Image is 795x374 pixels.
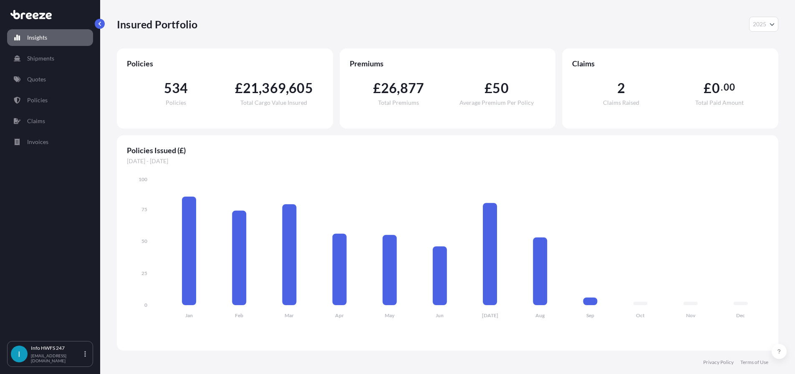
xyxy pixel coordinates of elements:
[740,359,768,366] a: Terms of Use
[166,100,186,106] span: Policies
[141,238,147,244] tspan: 50
[235,81,243,95] span: £
[436,312,444,318] tspan: Jun
[603,100,639,106] span: Claims Raised
[485,81,492,95] span: £
[617,81,625,95] span: 2
[703,359,734,366] a: Privacy Policy
[141,206,147,212] tspan: 75
[397,81,400,95] span: ,
[749,17,778,32] button: Year Selector
[139,176,147,182] tspan: 100
[27,117,45,125] p: Claims
[243,81,259,95] span: 21
[141,270,147,276] tspan: 25
[378,100,419,106] span: Total Premiums
[31,345,83,351] p: Info HWFS 247
[289,81,313,95] span: 605
[27,33,47,42] p: Insights
[117,18,197,31] p: Insured Portfolio
[27,75,46,83] p: Quotes
[18,350,20,358] span: I
[235,312,243,318] tspan: Feb
[459,100,534,106] span: Average Premium Per Policy
[636,312,645,318] tspan: Oct
[7,29,93,46] a: Insights
[736,312,745,318] tspan: Dec
[385,312,395,318] tspan: May
[695,100,744,106] span: Total Paid Amount
[721,84,723,91] span: .
[7,92,93,109] a: Policies
[492,81,508,95] span: 50
[7,134,93,150] a: Invoices
[27,138,48,146] p: Invoices
[27,96,48,104] p: Policies
[127,157,768,165] span: [DATE] - [DATE]
[400,81,424,95] span: 877
[7,113,93,129] a: Claims
[572,58,768,68] span: Claims
[27,54,54,63] p: Shipments
[712,81,720,95] span: 0
[259,81,262,95] span: ,
[350,58,546,68] span: Premiums
[285,312,294,318] tspan: Mar
[753,20,766,28] span: 2025
[381,81,397,95] span: 26
[31,353,83,363] p: [EMAIL_ADDRESS][DOMAIN_NAME]
[7,71,93,88] a: Quotes
[286,81,289,95] span: ,
[482,312,498,318] tspan: [DATE]
[127,58,323,68] span: Policies
[535,312,545,318] tspan: Aug
[586,312,594,318] tspan: Sep
[262,81,286,95] span: 369
[724,84,734,91] span: 00
[127,145,768,155] span: Policies Issued (£)
[144,302,147,308] tspan: 0
[686,312,696,318] tspan: Nov
[704,81,712,95] span: £
[373,81,381,95] span: £
[185,312,193,318] tspan: Jan
[164,81,188,95] span: 534
[335,312,344,318] tspan: Apr
[7,50,93,67] a: Shipments
[240,100,307,106] span: Total Cargo Value Insured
